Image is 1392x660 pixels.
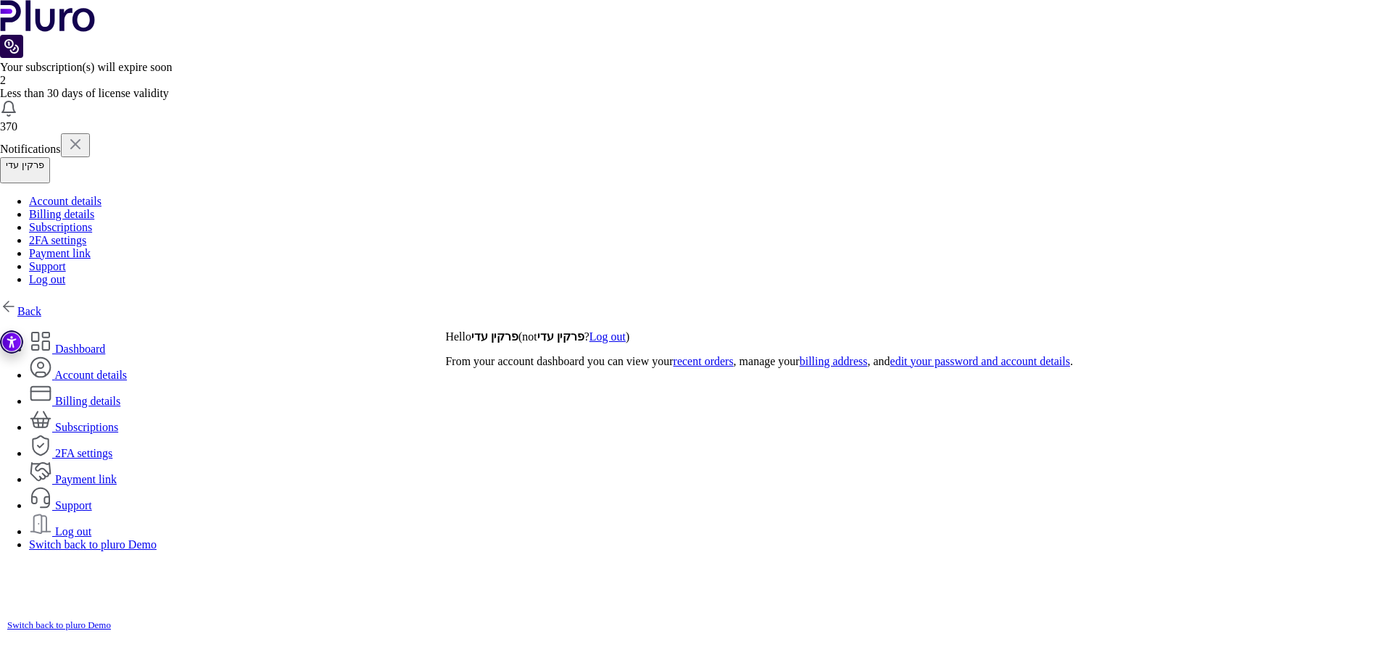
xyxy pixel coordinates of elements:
a: Payment link [29,473,117,485]
a: Log out [29,273,65,285]
a: Payment link [29,247,91,259]
a: billing address [800,355,868,367]
a: 2FA settings [29,447,112,459]
strong: פרקין עדי [537,330,584,343]
a: Switch back to pluro Demo [29,538,157,551]
a: 2FA settings [29,234,86,246]
a: Support [29,499,92,511]
a: Subscriptions [29,421,118,433]
a: Subscriptions [29,221,92,233]
a: Account details [29,195,101,207]
a: Log out [589,330,626,343]
a: Billing details [29,395,120,407]
a: Account details [29,369,127,381]
strong: פרקין עדי [471,330,518,343]
a: Dashboard [29,343,105,355]
p: From your account dashboard you can view your , manage your , and . [445,355,1392,368]
a: Support [29,260,66,272]
img: x.svg [67,135,84,153]
a: edit your password and account details [890,355,1070,367]
a: recent orders [674,355,734,367]
div: פרקין עדי [6,159,44,170]
a: Billing details [29,208,94,220]
a: Switch back to pluro Demo [7,619,111,630]
p: Hello (not ? ) [445,330,1392,343]
a: Log out [29,525,91,538]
